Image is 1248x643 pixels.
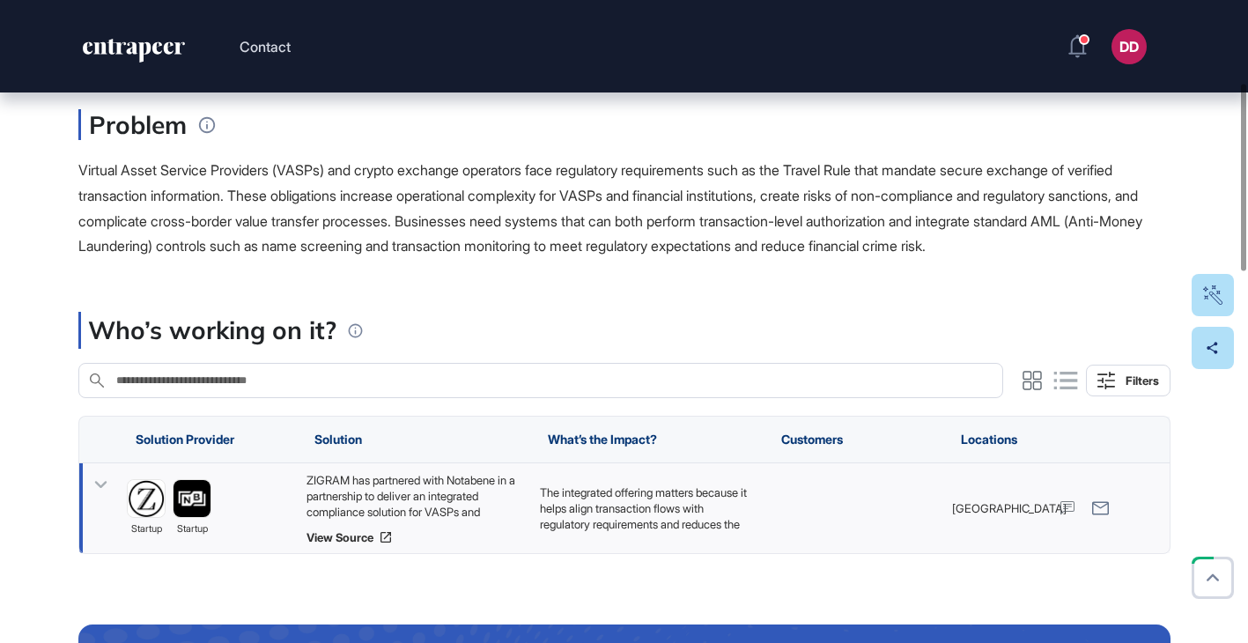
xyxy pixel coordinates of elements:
span: [GEOGRAPHIC_DATA] [952,500,1067,516]
span: Solution [314,432,362,447]
a: image [127,479,166,518]
a: View Source [306,530,521,544]
span: Virtual Asset Service Providers (VASPs) and crypto exchange operators face regulatory requirement... [78,161,1142,255]
button: Contact [240,35,291,58]
button: Filters [1086,365,1170,396]
a: entrapeer-logo [81,39,187,69]
div: Filters [1126,373,1159,388]
span: Solution Provider [136,432,234,447]
div: ZIGRAM has partnered with Notabene in a partnership to deliver an integrated compliance solution ... [306,472,521,520]
button: DD [1111,29,1147,64]
h3: Problem [78,109,187,140]
p: Who’s working on it? [88,312,336,349]
span: startup [130,521,161,537]
p: The integrated offering matters because it helps align transaction flows with regulatory requirem... [539,484,755,565]
span: startup [176,521,207,537]
img: image [174,480,210,517]
a: image [173,479,211,518]
img: image [128,480,165,517]
span: Customers [781,432,843,447]
span: Locations [961,432,1017,447]
span: What’s the Impact? [548,432,657,447]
